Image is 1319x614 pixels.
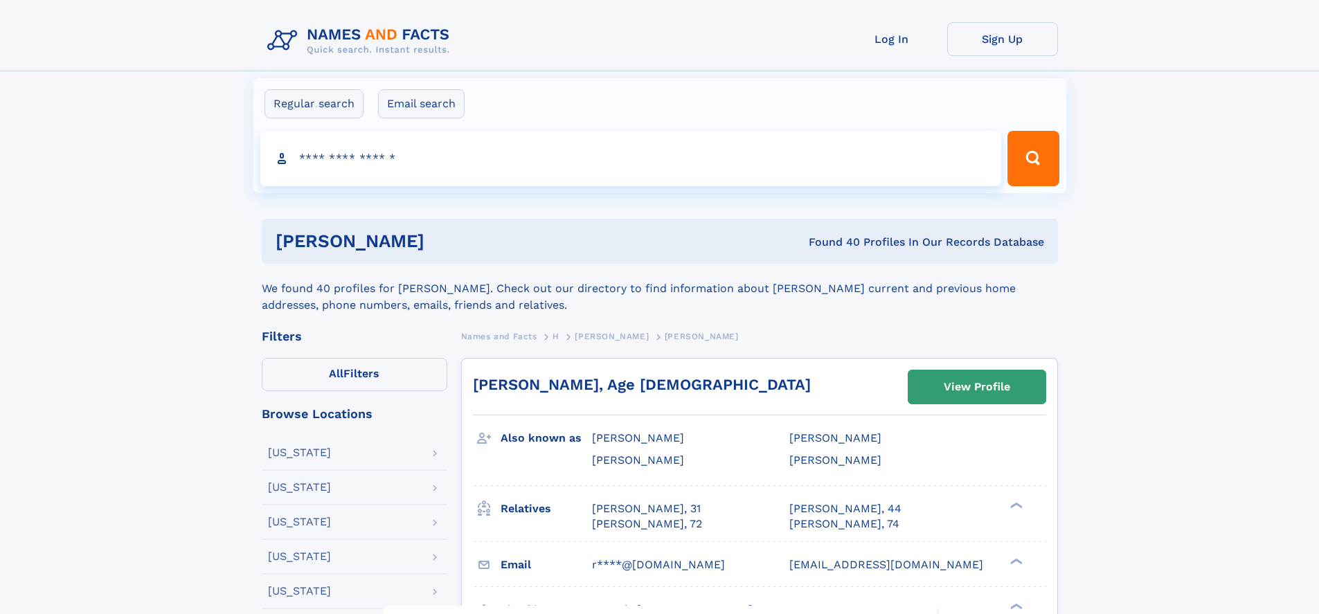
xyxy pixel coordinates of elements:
span: [PERSON_NAME] [789,453,881,467]
div: Filters [262,330,447,343]
a: Log In [836,22,947,56]
span: [EMAIL_ADDRESS][DOMAIN_NAME] [789,558,983,571]
div: [US_STATE] [268,586,331,597]
div: Found 40 Profiles In Our Records Database [616,235,1044,250]
div: ❯ [1007,500,1023,509]
a: Sign Up [947,22,1058,56]
div: [US_STATE] [268,551,331,562]
img: Logo Names and Facts [262,22,461,60]
a: View Profile [908,370,1046,404]
div: We found 40 profiles for [PERSON_NAME]. Check out our directory to find information about [PERSON... [262,264,1058,314]
span: [PERSON_NAME] [592,431,684,444]
label: Regular search [264,89,364,118]
a: [PERSON_NAME], 74 [789,516,899,532]
div: ❯ [1007,557,1023,566]
a: H [553,327,559,345]
div: [US_STATE] [268,447,331,458]
button: Search Button [1007,131,1059,186]
a: [PERSON_NAME], Age [DEMOGRAPHIC_DATA] [473,376,811,393]
a: [PERSON_NAME], 31 [592,501,701,516]
span: [PERSON_NAME] [575,332,649,341]
h3: Also known as [501,426,592,450]
span: [PERSON_NAME] [789,431,881,444]
div: Browse Locations [262,408,447,420]
span: H [553,332,559,341]
label: Filters [262,358,447,391]
div: [US_STATE] [268,482,331,493]
h1: [PERSON_NAME] [276,233,617,250]
span: [PERSON_NAME] [665,332,739,341]
a: [PERSON_NAME], 44 [789,501,901,516]
a: Names and Facts [461,327,537,345]
span: All [329,367,343,380]
a: [PERSON_NAME], 72 [592,516,702,532]
a: [PERSON_NAME] [575,327,649,345]
h3: Relatives [501,497,592,521]
div: View Profile [944,371,1010,403]
span: [PERSON_NAME] [592,453,684,467]
input: search input [260,131,1002,186]
div: [US_STATE] [268,516,331,527]
div: ❯ [1007,602,1023,611]
label: Email search [378,89,465,118]
h3: Email [501,553,592,577]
